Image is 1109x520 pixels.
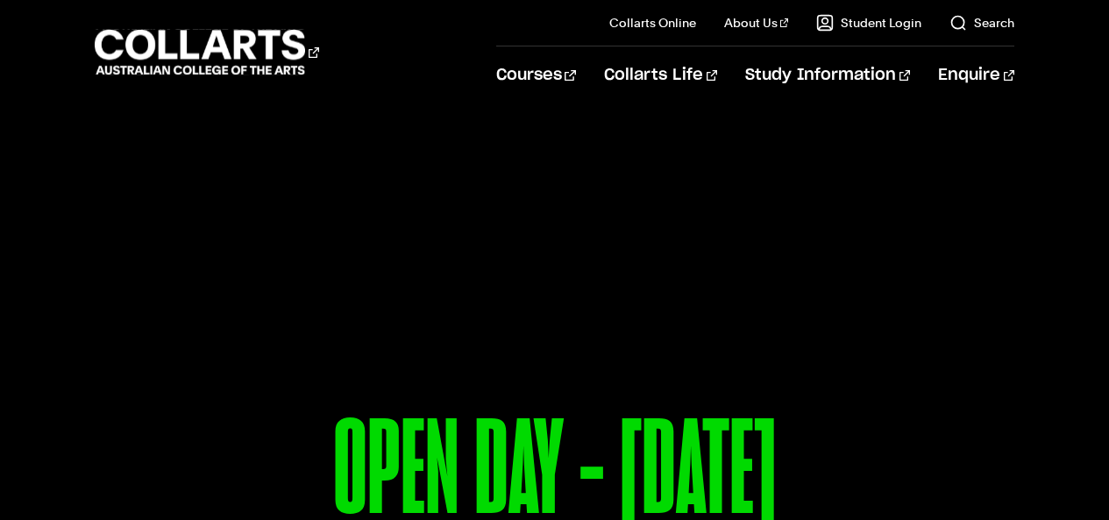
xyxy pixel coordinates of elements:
[496,46,576,104] a: Courses
[938,46,1014,104] a: Enquire
[609,14,696,32] a: Collarts Online
[95,27,319,77] div: Go to homepage
[745,46,910,104] a: Study Information
[816,14,921,32] a: Student Login
[724,14,789,32] a: About Us
[604,46,717,104] a: Collarts Life
[949,14,1014,32] a: Search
